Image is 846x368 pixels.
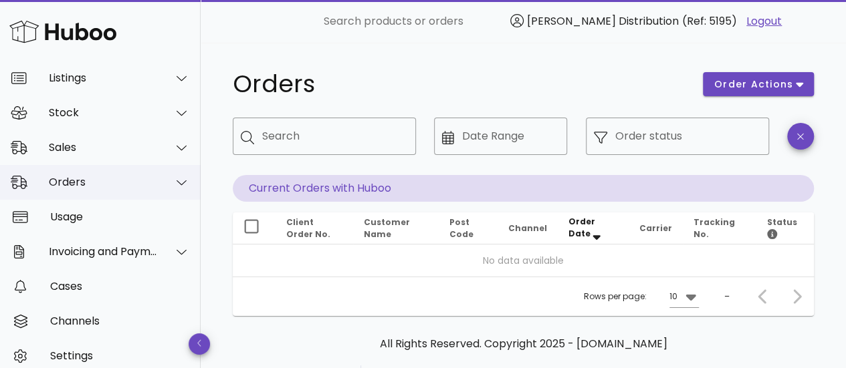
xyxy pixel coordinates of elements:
h1: Orders [233,72,687,96]
div: 10Rows per page: [669,286,699,307]
span: [PERSON_NAME] Distribution [527,13,679,29]
th: Status [756,212,814,244]
th: Carrier [629,212,683,244]
span: Tracking No. [694,216,735,240]
div: – [724,291,730,303]
a: Logout [746,13,782,29]
span: Status [767,216,797,240]
div: 10 [669,291,677,303]
span: Order Date [568,216,595,239]
div: Settings [50,349,190,362]
span: order actions [714,77,794,91]
img: Huboo Logo [9,17,116,46]
span: Post Code [449,216,473,240]
th: Customer Name [353,212,439,244]
span: Customer Name [364,216,410,240]
span: Carrier [639,222,672,234]
p: All Rights Reserved. Copyright 2025 - [DOMAIN_NAME] [243,336,803,352]
span: Client Order No. [286,216,330,240]
div: Listings [49,71,158,84]
button: order actions [703,72,814,96]
div: Channels [50,315,190,327]
p: Current Orders with Huboo [233,175,814,202]
span: Channel [508,222,547,234]
th: Channel [498,212,558,244]
span: (Ref: 5195) [682,13,737,29]
div: Invoicing and Payments [49,245,158,258]
div: Usage [50,210,190,223]
th: Order Date: Sorted descending. Activate to remove sorting. [558,212,628,244]
th: Client Order No. [276,212,353,244]
th: Tracking No. [683,212,756,244]
div: Stock [49,106,158,119]
div: Sales [49,141,158,154]
th: Post Code [439,212,498,244]
td: No data available [233,244,814,277]
div: Orders [49,176,158,188]
div: Rows per page: [584,277,699,316]
div: Cases [50,280,190,293]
